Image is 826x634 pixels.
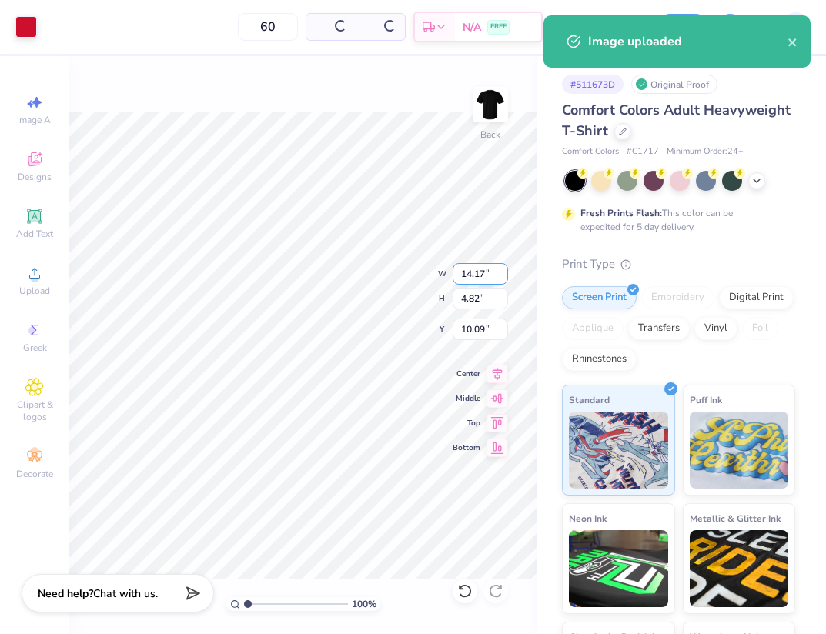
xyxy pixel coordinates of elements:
[667,145,744,158] span: Minimum Order: 24 +
[588,32,788,51] div: Image uploaded
[453,369,480,379] span: Center
[480,128,500,142] div: Back
[719,286,794,309] div: Digital Print
[475,89,506,120] img: Back
[463,19,481,35] span: N/A
[580,206,770,234] div: This color can be expedited for 5 day delivery.
[788,32,798,51] button: close
[93,586,158,601] span: Chat with us.
[453,418,480,429] span: Top
[631,75,717,94] div: Original Proof
[574,12,649,42] input: Untitled Design
[580,207,662,219] strong: Fresh Prints Flash:
[690,392,722,408] span: Puff Ink
[16,468,53,480] span: Decorate
[8,399,62,423] span: Clipart & logos
[490,22,507,32] span: FREE
[19,285,50,297] span: Upload
[23,342,47,354] span: Greek
[641,286,714,309] div: Embroidery
[562,145,619,158] span: Comfort Colors
[562,348,637,371] div: Rhinestones
[569,392,610,408] span: Standard
[16,228,53,240] span: Add Text
[453,393,480,404] span: Middle
[17,114,53,126] span: Image AI
[694,317,737,340] div: Vinyl
[690,510,781,526] span: Metallic & Glitter Ink
[690,412,789,489] img: Puff Ink
[628,317,690,340] div: Transfers
[453,442,480,453] span: Bottom
[742,317,778,340] div: Foil
[18,171,52,183] span: Designs
[562,317,624,340] div: Applique
[569,510,607,526] span: Neon Ink
[238,13,298,41] input: – –
[38,586,93,601] strong: Need help?
[562,101,791,140] span: Comfort Colors Adult Heavyweight T-Shirt
[569,412,668,489] img: Standard
[352,597,376,611] span: 100 %
[690,530,789,607] img: Metallic & Glitter Ink
[627,145,659,158] span: # C1717
[562,286,637,309] div: Screen Print
[569,530,668,607] img: Neon Ink
[562,255,795,273] div: Print Type
[562,75,624,94] div: # 511673D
